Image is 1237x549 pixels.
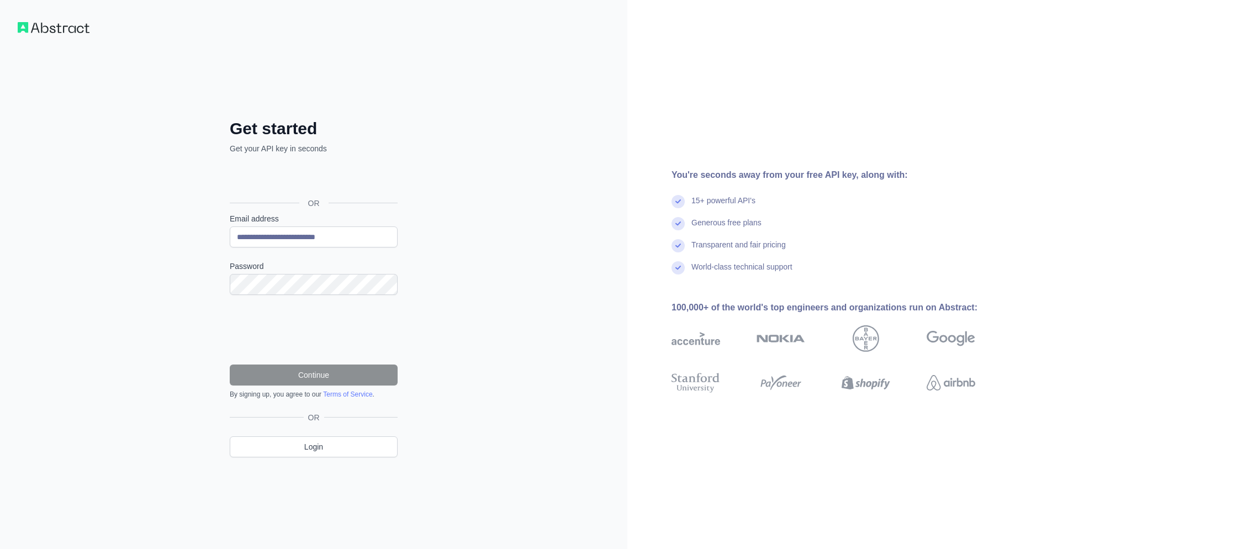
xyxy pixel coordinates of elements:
img: stanford university [672,371,720,395]
img: payoneer [757,371,805,395]
iframe: Botón Iniciar sesión con Google [224,166,401,191]
div: You're seconds away from your free API key, along with: [672,168,1011,182]
img: google [927,325,975,352]
div: 15+ powerful API's [691,195,755,217]
span: OR [299,198,329,209]
iframe: reCAPTCHA [230,308,398,351]
div: By signing up, you agree to our . [230,390,398,399]
p: Get your API key in seconds [230,143,398,154]
img: check mark [672,217,685,230]
label: Password [230,261,398,272]
img: check mark [672,195,685,208]
span: OR [304,412,324,423]
img: nokia [757,325,805,352]
label: Email address [230,213,398,224]
div: World-class technical support [691,261,792,283]
div: Transparent and fair pricing [691,239,786,261]
img: bayer [853,325,879,352]
div: 100,000+ of the world's top engineers and organizations run on Abstract: [672,301,1011,314]
div: Generous free plans [691,217,762,239]
img: check mark [672,239,685,252]
img: airbnb [927,371,975,395]
a: Login [230,436,398,457]
h2: Get started [230,119,398,139]
button: Continue [230,365,398,386]
img: shopify [842,371,890,395]
img: check mark [672,261,685,274]
img: accenture [672,325,720,352]
a: Terms of Service [323,390,372,398]
div: Iniciar sesión con Google. Se abre en una nueva pestaña. [230,166,395,191]
img: Workflow [18,22,89,33]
